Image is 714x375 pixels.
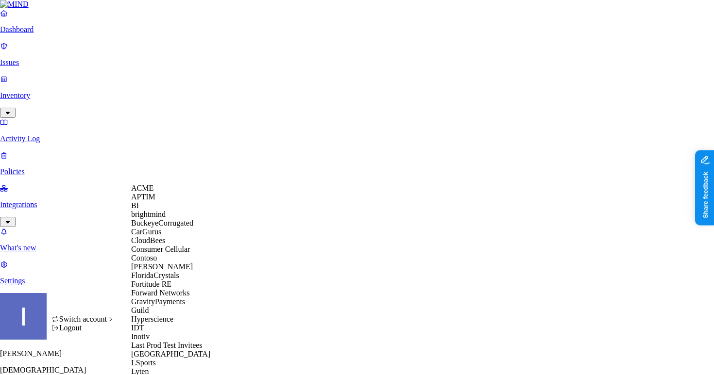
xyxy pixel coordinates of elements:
[131,306,149,314] span: Guild
[131,341,203,349] span: Last Prod Test Invitees
[131,332,150,341] span: Inotiv
[131,236,165,245] span: CloudBees
[131,193,155,201] span: APTIM
[131,201,139,210] span: BI
[131,245,190,253] span: Consumer Cellular
[131,271,179,279] span: FloridaCrystals
[131,289,189,297] span: Forward Networks
[131,359,156,367] span: LSports
[51,324,115,332] div: Logout
[131,219,193,227] span: BuckeyeCorrugated
[131,262,193,271] span: [PERSON_NAME]
[131,324,144,332] span: IDT
[131,210,166,218] span: brightmind
[59,315,107,323] span: Switch account
[131,350,210,358] span: [GEOGRAPHIC_DATA]
[131,297,185,306] span: GravityPayments
[131,280,171,288] span: Fortitude RE
[131,228,161,236] span: CarGurus
[131,184,153,192] span: ACME
[131,315,173,323] span: Hyperscience
[131,254,157,262] span: Contoso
